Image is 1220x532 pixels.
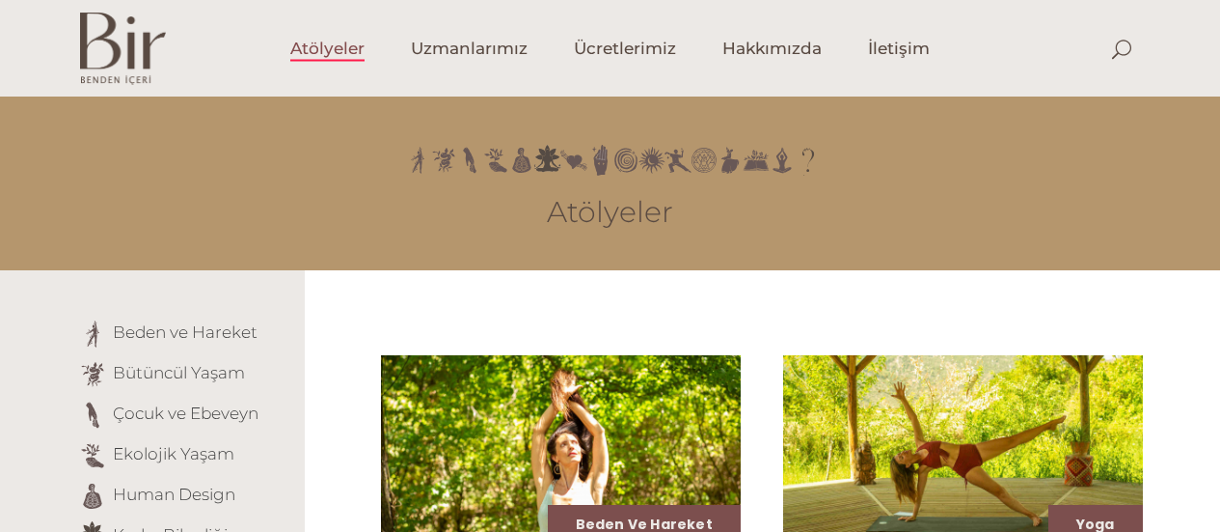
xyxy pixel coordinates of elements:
span: İletişim [868,38,930,60]
a: Beden ve Hareket [113,322,258,342]
span: Ücretlerimiz [574,38,676,60]
a: Human Design [113,485,235,504]
a: Ekolojik Yaşam [113,444,234,463]
span: Hakkımızda [722,38,822,60]
a: Çocuk ve Ebeveyn [113,404,258,423]
span: Atölyeler [290,38,365,60]
a: Bütüncül Yaşam [113,363,245,382]
span: Uzmanlarımız [411,38,528,60]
